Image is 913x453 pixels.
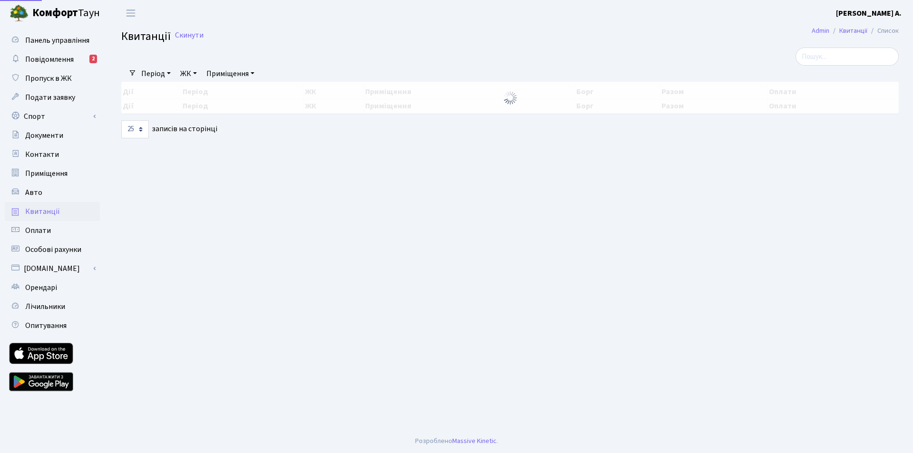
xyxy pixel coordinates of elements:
a: Контакти [5,145,100,164]
a: Приміщення [5,164,100,183]
span: Документи [25,130,63,141]
span: Таун [32,5,100,21]
li: Список [867,26,899,36]
span: Панель управління [25,35,89,46]
label: записів на сторінці [121,120,217,138]
span: Приміщення [25,168,68,179]
nav: breadcrumb [797,21,913,41]
a: Лічильники [5,297,100,316]
a: Приміщення [203,66,258,82]
button: Переключити навігацію [119,5,143,21]
span: Оплати [25,225,51,236]
a: ЖК [176,66,201,82]
a: Опитування [5,316,100,335]
a: Період [137,66,175,82]
span: Авто [25,187,42,198]
a: Документи [5,126,100,145]
img: Обробка... [503,90,518,106]
div: Розроблено . [415,436,498,446]
span: Пропуск в ЖК [25,73,72,84]
a: [DOMAIN_NAME] [5,259,100,278]
b: Комфорт [32,5,78,20]
span: Контакти [25,149,59,160]
span: Квитанції [25,206,60,217]
a: Квитанції [839,26,867,36]
a: Панель управління [5,31,100,50]
span: Подати заявку [25,92,75,103]
img: logo.png [10,4,29,23]
a: Оплати [5,221,100,240]
input: Пошук... [796,48,899,66]
span: Квитанції [121,28,171,45]
a: Пропуск в ЖК [5,69,100,88]
a: Спорт [5,107,100,126]
a: Орендарі [5,278,100,297]
div: 2 [89,55,97,63]
span: Повідомлення [25,54,74,65]
a: Авто [5,183,100,202]
span: Опитування [25,320,67,331]
select: записів на сторінці [121,120,149,138]
span: Лічильники [25,301,65,312]
a: Квитанції [5,202,100,221]
a: Скинути [175,31,204,40]
a: [PERSON_NAME] А. [836,8,902,19]
a: Massive Kinetic [452,436,496,446]
span: Особові рахунки [25,244,81,255]
a: Особові рахунки [5,240,100,259]
a: Admin [812,26,829,36]
span: Орендарі [25,282,57,293]
a: Подати заявку [5,88,100,107]
a: Повідомлення2 [5,50,100,69]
